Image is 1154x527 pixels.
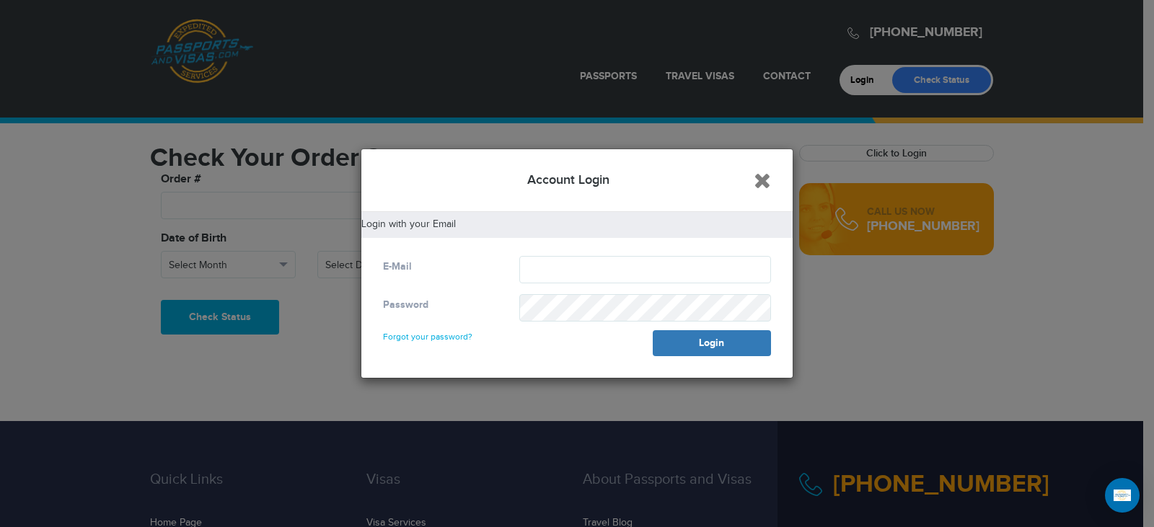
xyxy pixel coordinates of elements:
[653,330,771,356] button: Login
[383,171,771,190] h4: Account Login
[754,169,771,192] button: Close
[383,260,412,274] label: E-Mail
[383,319,472,342] a: Forgot your password?
[361,219,793,230] h5: Login with your Email
[1105,478,1140,513] div: Open Intercom Messenger
[383,298,428,312] label: Password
